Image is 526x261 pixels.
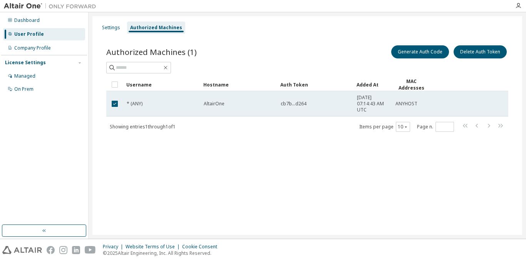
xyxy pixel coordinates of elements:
div: Managed [14,73,35,79]
div: Privacy [103,244,126,250]
img: Altair One [4,2,100,10]
button: Generate Auth Code [391,45,449,58]
div: Company Profile [14,45,51,51]
span: ANYHOST [395,101,417,107]
img: altair_logo.svg [2,246,42,254]
span: cb7b...d264 [281,101,307,107]
span: AltairOne [204,101,224,107]
p: © 2025 Altair Engineering, Inc. All Rights Reserved. [103,250,222,256]
div: Hostname [203,78,274,91]
div: Dashboard [14,17,40,23]
img: instagram.svg [59,246,67,254]
span: * (ANY) [127,101,142,107]
div: On Prem [14,86,34,92]
div: Authorized Machines [130,25,182,31]
div: Username [126,78,197,91]
div: User Profile [14,31,44,37]
div: MAC Addresses [395,78,427,91]
button: 10 [398,124,408,130]
span: Authorized Machines (1) [106,47,197,57]
div: Auth Token [280,78,350,91]
span: Page n. [417,122,454,132]
div: Added At [357,78,389,91]
div: Settings [102,25,120,31]
span: Showing entries 1 through 1 of 1 [110,123,176,130]
img: linkedin.svg [72,246,80,254]
img: facebook.svg [47,246,55,254]
div: Cookie Consent [182,244,222,250]
div: Website Terms of Use [126,244,182,250]
span: [DATE] 07:14:43 AM UTC [357,95,389,113]
img: youtube.svg [85,246,96,254]
button: Delete Auth Token [454,45,507,58]
div: License Settings [5,60,46,66]
span: Items per page [359,122,410,132]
